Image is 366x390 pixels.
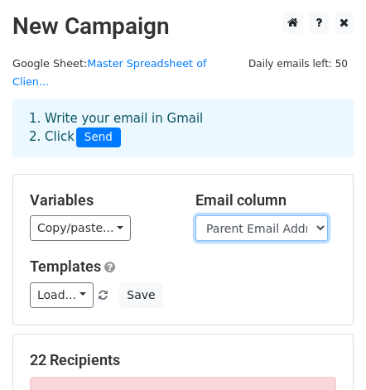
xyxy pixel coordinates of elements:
[30,215,131,241] a: Copy/paste...
[243,55,354,73] span: Daily emails left: 50
[30,258,101,275] a: Templates
[76,128,121,147] span: Send
[243,57,354,70] a: Daily emails left: 50
[30,282,94,308] a: Load...
[12,12,354,41] h2: New Campaign
[119,282,162,308] button: Save
[30,351,336,369] h5: 22 Recipients
[17,109,349,147] div: 1. Write your email in Gmail 2. Click
[195,191,336,209] h5: Email column
[12,57,206,89] a: Master Spreadsheet of Clien...
[283,311,366,390] iframe: Chat Widget
[12,57,206,89] small: Google Sheet:
[30,191,171,209] h5: Variables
